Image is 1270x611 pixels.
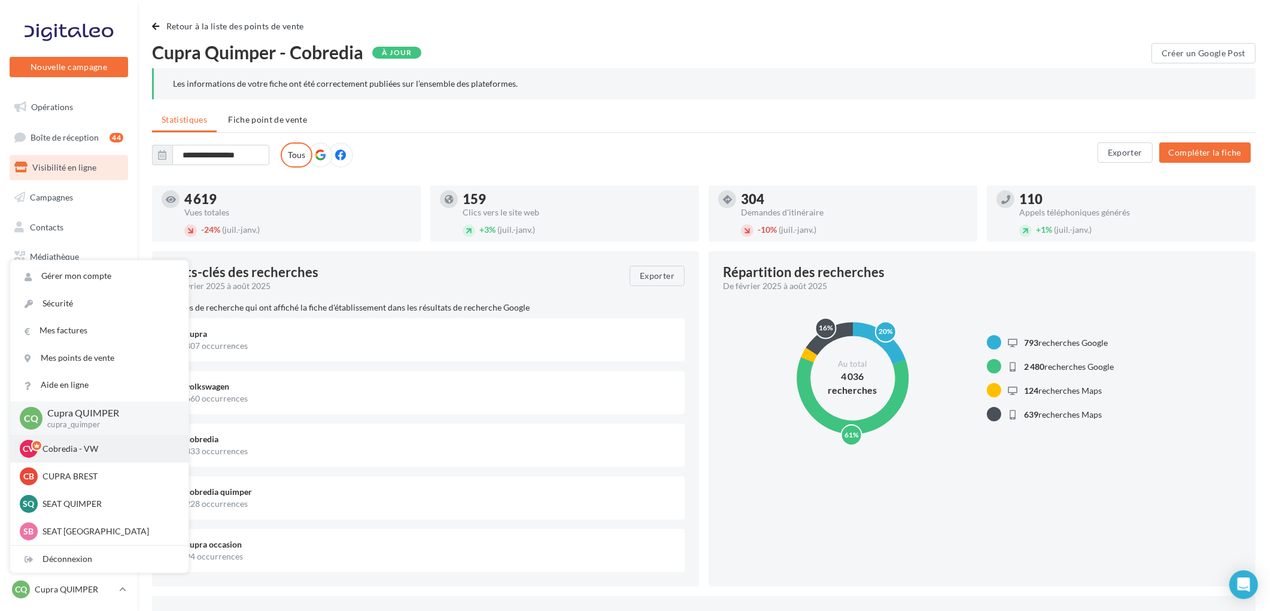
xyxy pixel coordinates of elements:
span: 2 480 [1024,361,1044,372]
a: Contacts [7,215,130,240]
p: cupra_quimper [47,420,169,430]
a: Compléter la fiche [1154,147,1256,157]
div: cupra [186,328,675,340]
span: 124 [1024,385,1038,396]
label: Tous [281,142,312,168]
div: À jour [372,47,421,59]
span: + [1036,224,1041,235]
span: 793 [1024,338,1038,348]
p: SEAT QUIMPER [42,498,174,510]
span: recherches Google [1024,338,1108,348]
span: CQ [24,411,38,425]
p: Cupra QUIMPER [35,583,114,595]
span: CV [23,443,35,455]
span: recherches Maps [1024,409,1102,420]
span: Cupra Quimper - Cobredia [152,43,363,61]
span: + [479,224,484,235]
span: Fiche point de vente [228,114,307,124]
div: Vues totales [184,208,411,217]
button: Créer un Google Post [1151,43,1256,63]
div: 807 occurrences [186,340,675,352]
div: Déconnexion [10,546,189,573]
div: volkswagen [186,381,675,393]
p: Cobredia - VW [42,443,174,455]
span: Mots-clés des recherches [166,266,318,279]
span: - [758,224,761,235]
span: (juil.-janv.) [1054,224,1092,235]
button: Compléter la fiche [1159,142,1251,163]
button: Retour à la liste des points de vente [152,19,309,34]
div: Appels téléphoniques générés [1019,208,1246,217]
div: De février 2025 à août 2025 [166,280,620,292]
a: PLV et print personnalisable [7,304,130,339]
span: Contacts [30,221,63,232]
span: recherches Google [1024,361,1114,372]
a: Visibilité en ligne [7,155,130,180]
div: Les informations de votre fiche ont été correctement publiées sur l’ensemble des plateformes. [173,78,1236,90]
a: Campagnes [7,185,130,210]
div: 44 [110,133,123,142]
span: CB [23,470,34,482]
div: De février 2025 à août 2025 [723,280,1232,292]
a: Campagnes DataOnDemand [7,344,130,379]
div: 159 [463,193,689,206]
p: CUPRA BREST [42,470,174,482]
a: Boîte de réception44 [7,124,130,150]
span: CQ [15,583,27,595]
a: Mes points de vente [10,345,189,372]
span: (juil.-janv.) [222,224,260,235]
span: Campagnes [30,192,73,202]
div: Clics vers le site web [463,208,689,217]
p: SEAT [GEOGRAPHIC_DATA] [42,525,174,537]
a: Médiathèque [7,244,130,269]
span: Médiathèque [30,251,79,262]
div: 94 occurrences [186,551,675,563]
button: Exporter [630,266,685,286]
span: SB [24,525,34,537]
div: Demandes d'itinéraire [741,208,968,217]
span: 639 [1024,409,1038,420]
span: (juil.-janv.) [497,224,535,235]
div: 4 619 [184,193,411,206]
span: 24% [201,224,220,235]
a: CQ Cupra QUIMPER [10,578,128,601]
div: 304 [741,193,968,206]
div: 110 [1019,193,1246,206]
div: cobredia quimper [186,486,675,498]
div: Répartition des recherches [723,266,885,279]
span: 1% [1036,224,1052,235]
button: Exporter [1098,142,1153,163]
span: 10% [758,224,777,235]
button: Nouvelle campagne [10,57,128,77]
div: 660 occurrences [186,393,675,405]
div: cobredia [186,433,675,445]
span: (juil.-janv.) [779,224,816,235]
div: Open Intercom Messenger [1229,570,1258,599]
a: Opérations [7,95,130,120]
span: SQ [23,498,35,510]
span: - [201,224,204,235]
p: Termes de recherche qui ont affiché la fiche d'établissement dans les résultats de recherche Google [166,302,685,314]
a: Calendrier [7,274,130,299]
span: Visibilité en ligne [32,162,96,172]
div: cupra occasion [186,539,675,551]
span: Boîte de réception [31,132,99,142]
span: Retour à la liste des points de vente [166,21,304,31]
a: Mes factures [10,317,189,344]
a: Gérer mon compte [10,263,189,290]
div: 333 occurrences [186,445,675,457]
span: 3% [479,224,496,235]
span: recherches Maps [1024,385,1102,396]
a: Aide en ligne [10,372,189,399]
span: Opérations [31,102,73,112]
a: Sécurité [10,290,189,317]
p: Cupra QUIMPER [47,406,169,420]
div: 228 occurrences [186,498,675,510]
